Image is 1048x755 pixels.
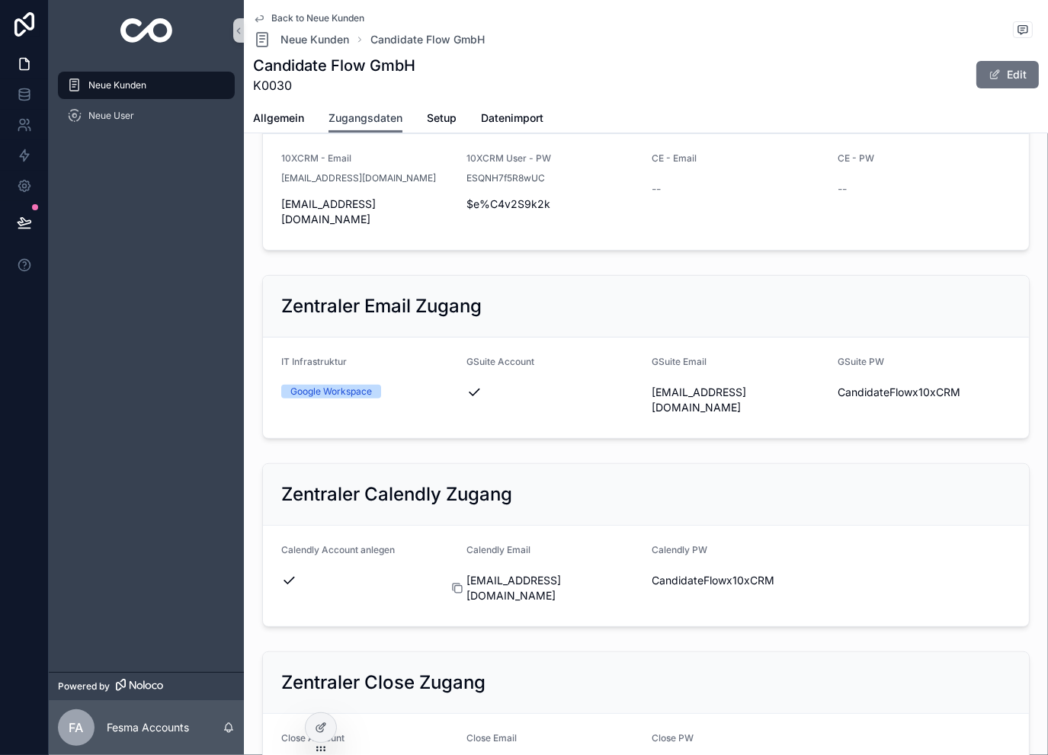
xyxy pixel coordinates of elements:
[58,102,235,130] a: Neue User
[838,181,847,197] span: --
[281,482,512,507] h2: Zentraler Calendly Zugang
[253,76,415,94] span: K0030
[290,385,372,398] div: Google Workspace
[253,30,349,49] a: Neue Kunden
[466,197,639,212] span: $e%C4v2S9k2k
[69,718,84,737] span: FA
[49,61,244,149] div: scrollable content
[107,720,189,735] p: Fesma Accounts
[88,79,146,91] span: Neue Kunden
[838,356,884,367] span: GSuite PW
[281,356,347,367] span: IT Infrastruktur
[253,104,304,135] a: Allgemein
[281,732,345,744] span: Close Account
[281,670,486,695] h2: Zentraler Close Zugang
[838,385,1011,400] span: CandidateFlowx10xCRM
[466,356,534,367] span: GSuite Account
[466,544,530,555] span: Calendly Email
[652,356,707,367] span: GSuite Email
[253,110,304,126] span: Allgemein
[281,294,482,318] h2: Zentraler Email Zugang
[652,544,708,555] span: Calendly PW
[88,110,134,122] span: Neue User
[58,680,110,693] span: Powered by
[329,104,402,133] a: Zugangsdaten
[481,110,543,126] span: Datenimport
[120,18,173,43] img: App logo
[280,32,349,47] span: Neue Kunden
[253,12,364,24] a: Back to Neue Kunden
[652,181,662,197] span: --
[466,172,545,184] span: ESQNH7f5R8wUC
[838,152,874,164] span: CE - PW
[427,104,457,135] a: Setup
[329,110,402,126] span: Zugangsdaten
[466,152,551,164] span: 10XCRM User - PW
[652,385,825,415] span: [EMAIL_ADDRESS][DOMAIN_NAME]
[253,55,415,76] h1: Candidate Flow GmbH
[466,573,639,603] span: [EMAIL_ADDRESS][DOMAIN_NAME]
[370,32,485,47] a: Candidate Flow GmbH
[271,12,364,24] span: Back to Neue Kunden
[652,152,697,164] span: CE - Email
[281,544,395,555] span: Calendly Account anlegen
[976,61,1039,88] button: Edit
[281,152,351,164] span: 10XCRM - Email
[281,172,436,184] span: [EMAIL_ADDRESS][DOMAIN_NAME]
[49,672,244,700] a: Powered by
[427,110,457,126] span: Setup
[281,197,454,227] span: [EMAIL_ADDRESS][DOMAIN_NAME]
[466,732,517,744] span: Close Email
[481,104,543,135] a: Datenimport
[652,732,694,744] span: Close PW
[652,573,825,588] span: CandidateFlowx10xCRM
[58,72,235,99] a: Neue Kunden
